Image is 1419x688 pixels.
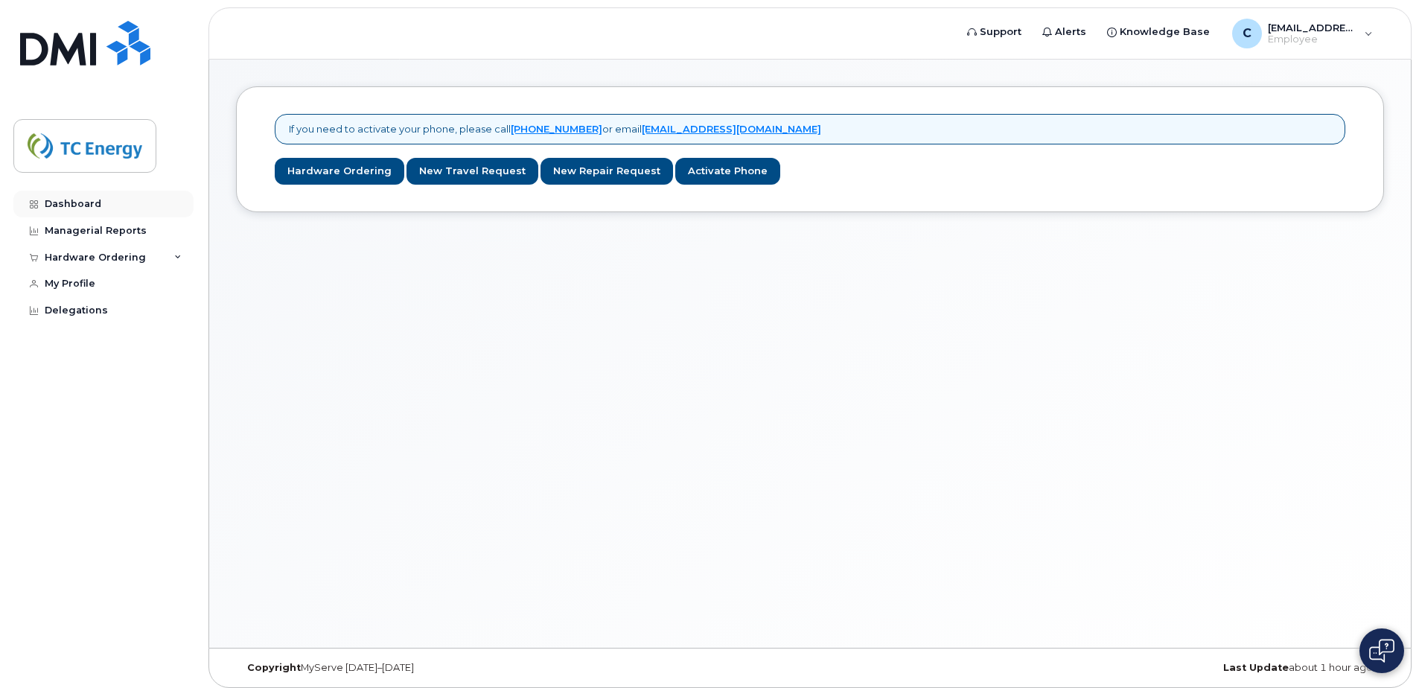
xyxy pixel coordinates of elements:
img: Open chat [1369,639,1394,663]
a: [EMAIL_ADDRESS][DOMAIN_NAME] [642,123,821,135]
div: about 1 hour ago [1001,662,1384,674]
a: Hardware Ordering [275,158,404,185]
strong: Last Update [1223,662,1289,673]
div: MyServe [DATE]–[DATE] [236,662,619,674]
p: If you need to activate your phone, please call or email [289,122,821,136]
a: New Travel Request [406,158,538,185]
a: Activate Phone [675,158,780,185]
a: New Repair Request [541,158,673,185]
strong: Copyright [247,662,301,673]
a: [PHONE_NUMBER] [511,123,602,135]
